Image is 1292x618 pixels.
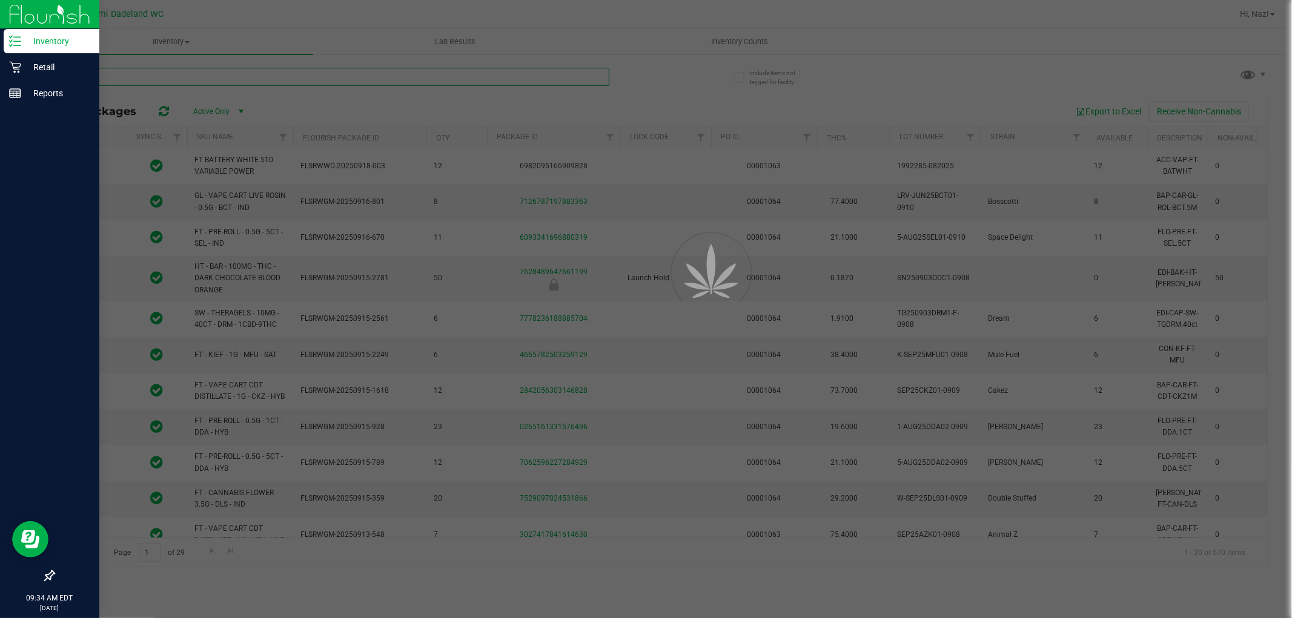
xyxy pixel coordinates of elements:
[5,603,94,613] p: [DATE]
[9,35,21,47] inline-svg: Inventory
[5,593,94,603] p: 09:34 AM EDT
[9,87,21,99] inline-svg: Reports
[21,60,94,74] p: Retail
[21,34,94,48] p: Inventory
[12,521,48,557] iframe: Resource center
[21,86,94,100] p: Reports
[9,61,21,73] inline-svg: Retail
